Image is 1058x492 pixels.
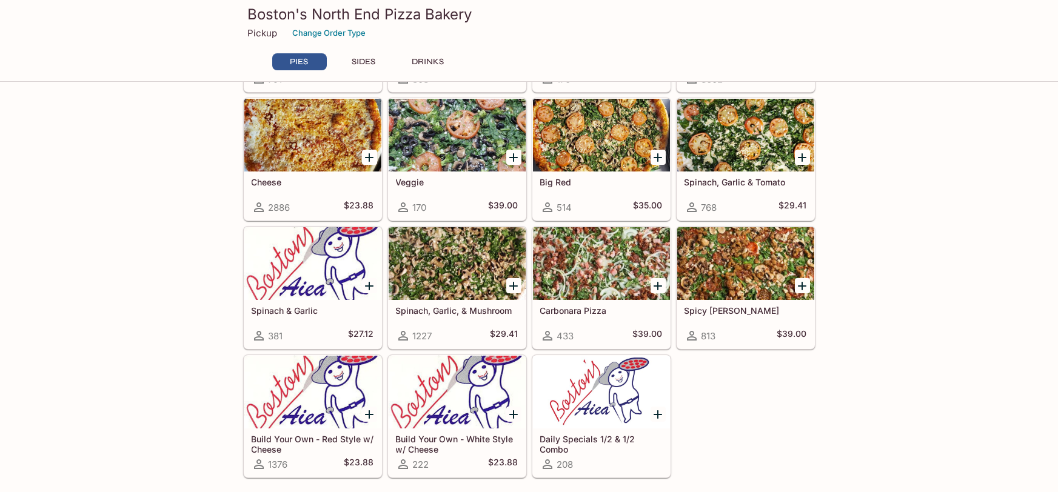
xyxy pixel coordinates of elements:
[269,330,283,342] span: 381
[651,407,666,422] button: Add Daily Specials 1/2 & 1/2 Combo
[777,328,807,343] h5: $39.00
[490,328,518,343] h5: $29.41
[344,200,374,214] h5: $23.88
[701,330,716,342] span: 813
[388,98,526,221] a: Veggie170$39.00
[677,227,815,349] a: Spicy [PERSON_NAME]813$39.00
[244,356,381,428] div: Build Your Own - Red Style w/ Cheese
[362,278,377,293] button: Add Spinach & Garlic
[244,227,381,300] div: Spinach & Garlic
[272,53,327,70] button: PIES
[244,99,381,171] div: Cheese
[389,99,526,171] div: Veggie
[532,355,671,477] a: Daily Specials 1/2 & 1/2 Combo208
[533,356,670,428] div: Daily Specials 1/2 & 1/2 Combo
[489,200,518,214] h5: $39.00
[336,53,391,70] button: SIDES
[269,202,290,213] span: 2886
[533,227,670,300] div: Carbonara Pizza
[396,434,518,454] h5: Build Your Own - White Style w/ Cheese
[349,328,374,343] h5: $27.12
[540,177,663,187] h5: Big Red
[396,305,518,316] h5: Spinach, Garlic, & Mushroom
[248,5,811,24] h3: Boston's North End Pizza Bakery
[269,459,288,470] span: 1376
[244,355,382,477] a: Build Your Own - Red Style w/ Cheese1376$23.88
[685,305,807,316] h5: Spicy [PERSON_NAME]
[701,202,717,213] span: 768
[344,457,374,471] h5: $23.88
[533,99,670,171] div: Big Red
[287,24,372,42] button: Change Order Type
[413,330,432,342] span: 1227
[532,227,671,349] a: Carbonara Pizza433$39.00
[489,457,518,471] h5: $23.88
[362,407,377,422] button: Add Build Your Own - Red Style w/ Cheese
[795,278,810,293] button: Add Spicy Jenny
[677,98,815,221] a: Spinach, Garlic & Tomato768$29.41
[532,98,671,221] a: Big Red514$35.00
[362,150,377,165] button: Add Cheese
[396,177,518,187] h5: Veggie
[651,150,666,165] button: Add Big Red
[388,227,526,349] a: Spinach, Garlic, & Mushroom1227$29.41
[677,99,814,171] div: Spinach, Garlic & Tomato
[252,305,374,316] h5: Spinach & Garlic
[506,407,521,422] button: Add Build Your Own - White Style w/ Cheese
[540,305,663,316] h5: Carbonara Pizza
[413,202,427,213] span: 170
[506,278,521,293] button: Add Spinach, Garlic, & Mushroom
[651,278,666,293] button: Add Carbonara Pizza
[389,356,526,428] div: Build Your Own - White Style w/ Cheese
[244,98,382,221] a: Cheese2886$23.88
[634,200,663,214] h5: $35.00
[248,27,278,39] p: Pickup
[388,355,526,477] a: Build Your Own - White Style w/ Cheese222$23.88
[506,150,521,165] button: Add Veggie
[540,434,663,454] h5: Daily Specials 1/2 & 1/2 Combo
[685,177,807,187] h5: Spinach, Garlic & Tomato
[557,330,574,342] span: 433
[252,434,374,454] h5: Build Your Own - Red Style w/ Cheese
[389,227,526,300] div: Spinach, Garlic, & Mushroom
[633,328,663,343] h5: $39.00
[413,459,429,470] span: 222
[557,459,574,470] span: 208
[252,177,374,187] h5: Cheese
[244,227,382,349] a: Spinach & Garlic381$27.12
[779,200,807,214] h5: $29.41
[401,53,455,70] button: DRINKS
[677,227,814,300] div: Spicy Jenny
[795,150,810,165] button: Add Spinach, Garlic & Tomato
[557,202,572,213] span: 514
